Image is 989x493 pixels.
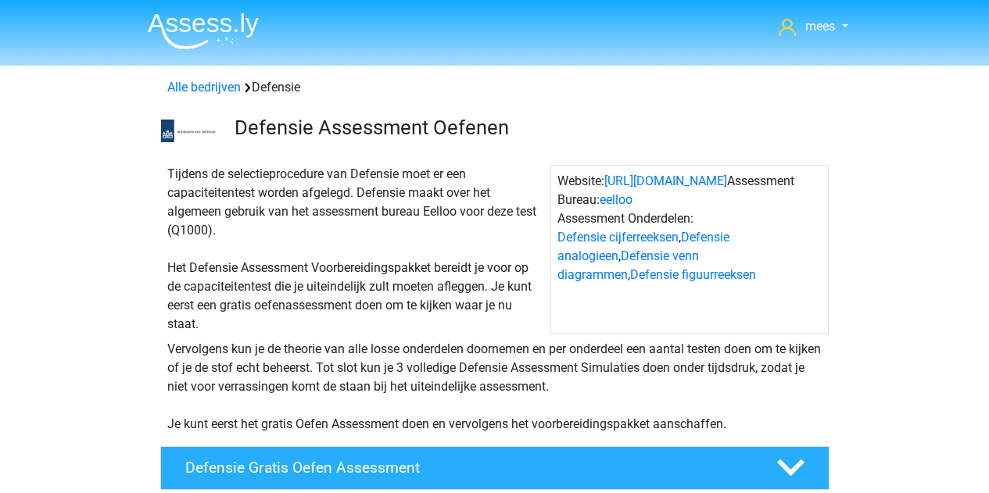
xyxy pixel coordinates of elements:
a: eelloo [600,192,632,207]
a: Defensie Gratis Oefen Assessment [154,446,836,490]
img: Assessly [148,13,259,49]
a: Defensie cijferreeksen [557,230,679,245]
div: Defensie [161,78,829,97]
span: mees [805,19,835,34]
h4: Defensie Gratis Oefen Assessment [185,459,751,477]
a: Defensie figuurreeksen [630,267,756,282]
a: Defensie venn diagrammen [557,248,699,282]
h3: Defensie Assessment Oefenen [235,116,817,140]
div: Tijdens de selectieprocedure van Defensie moet er een capaciteitentest worden afgelegd. Defensie ... [161,165,550,334]
a: Alle bedrijven [167,80,241,95]
a: mees [772,17,854,36]
a: [URL][DOMAIN_NAME] [604,173,727,188]
div: Vervolgens kun je de theorie van alle losse onderdelen doornemen en per onderdeel een aantal test... [161,340,829,434]
a: Defensie analogieen [557,230,729,263]
div: Website: Assessment Bureau: Assessment Onderdelen: , , , [550,165,829,334]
